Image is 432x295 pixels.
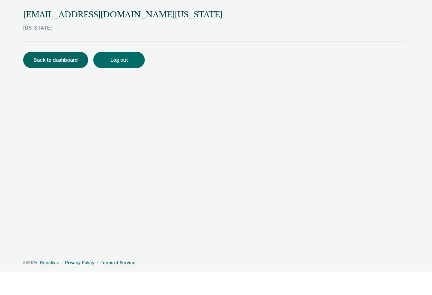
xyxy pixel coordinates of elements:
[23,25,223,41] div: [US_STATE]
[23,58,93,63] a: Back to dashboard
[40,260,59,265] a: Recidiviz
[23,10,223,20] div: [EMAIL_ADDRESS][DOMAIN_NAME][US_STATE]
[101,260,135,265] a: Terms of Service
[23,260,406,265] div: · ·
[23,260,37,265] span: © 2025
[93,52,145,68] button: Log out
[65,260,95,265] a: Privacy Policy
[23,52,88,68] button: Back to dashboard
